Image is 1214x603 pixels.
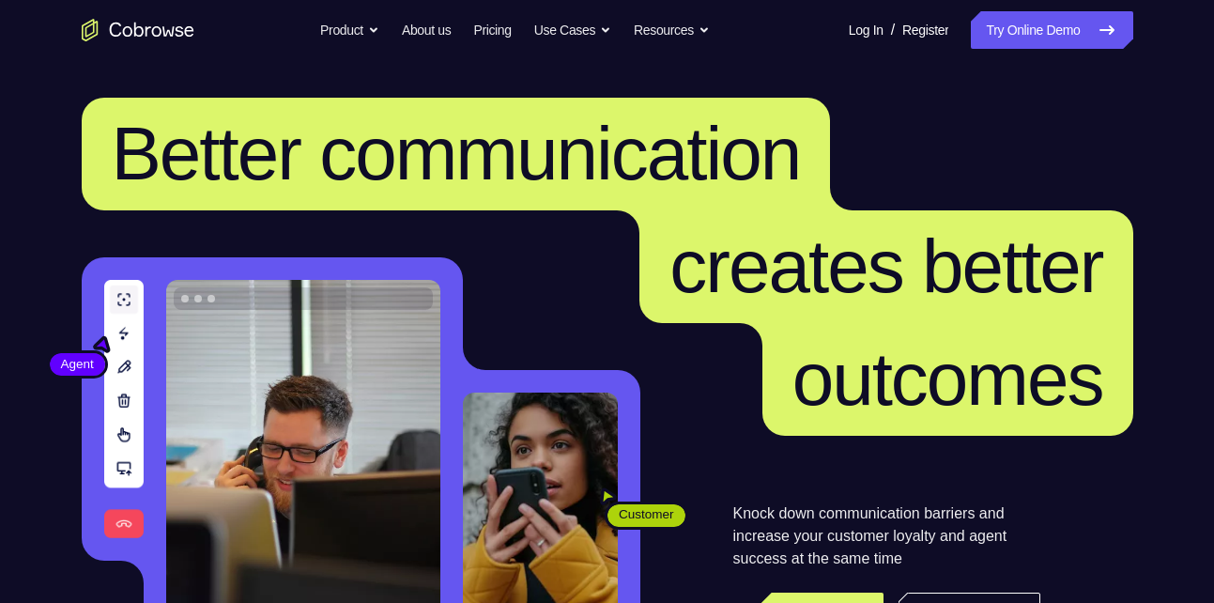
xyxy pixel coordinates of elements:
[634,11,710,49] button: Resources
[733,502,1040,570] p: Knock down communication barriers and increase your customer loyalty and agent success at the sam...
[849,11,884,49] a: Log In
[320,11,379,49] button: Product
[473,11,511,49] a: Pricing
[534,11,611,49] button: Use Cases
[891,19,895,41] span: /
[902,11,948,49] a: Register
[82,19,194,41] a: Go to the home page
[669,224,1102,308] span: creates better
[112,112,801,195] span: Better communication
[792,337,1103,421] span: outcomes
[971,11,1132,49] a: Try Online Demo
[402,11,451,49] a: About us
